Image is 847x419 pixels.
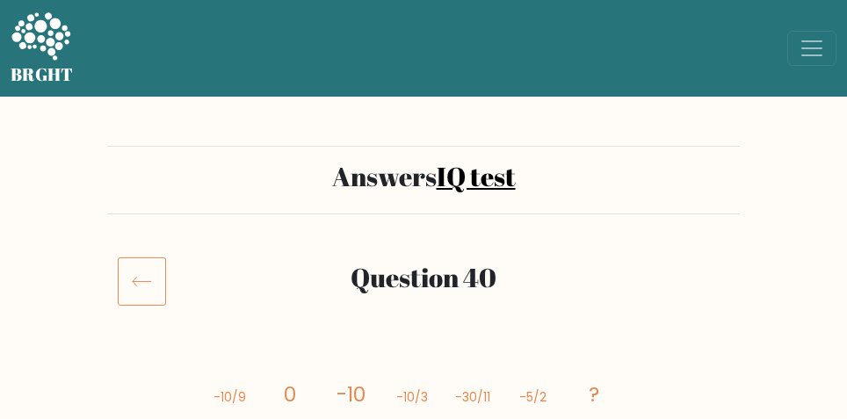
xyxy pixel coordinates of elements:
h5: BRGHT [11,64,74,85]
tspan: 0 [284,379,296,408]
tspan: ? [589,379,599,408]
tspan: -30/11 [455,387,490,405]
a: IQ test [437,158,516,194]
tspan: -10 [337,379,366,408]
a: BRGHT [11,7,74,90]
h2: Answers [118,161,729,192]
h2: Question 40 [170,262,677,293]
tspan: -5/2 [520,387,547,405]
tspan: -10/9 [213,387,245,405]
tspan: -10/3 [396,387,428,405]
button: Toggle navigation [787,31,836,66]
